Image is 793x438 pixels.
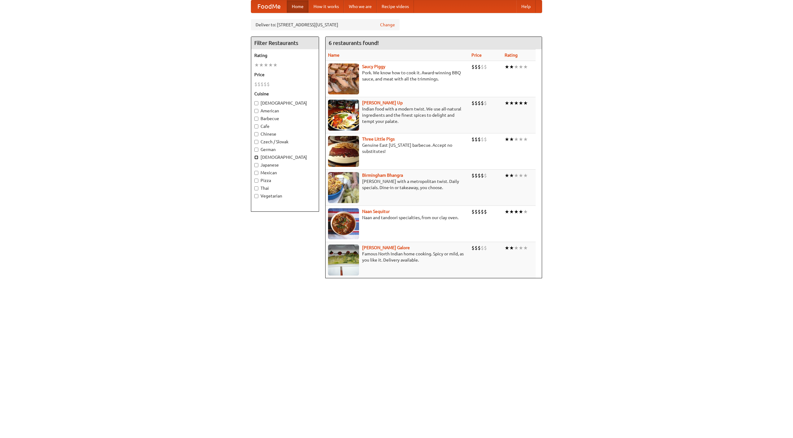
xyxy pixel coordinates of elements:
[254,100,316,106] label: [DEMOGRAPHIC_DATA]
[254,163,258,167] input: Japanese
[478,208,481,215] li: $
[254,162,316,168] label: Japanese
[254,62,259,68] li: ★
[362,64,385,69] a: Saucy Piggy
[505,136,509,143] li: ★
[475,136,478,143] li: $
[523,172,528,179] li: ★
[254,109,258,113] input: American
[505,100,509,106] li: ★
[287,0,309,13] a: Home
[264,81,267,88] li: $
[523,208,528,215] li: ★
[484,208,487,215] li: $
[471,100,475,106] li: $
[505,245,509,251] li: ★
[344,0,377,13] a: Who we are
[328,63,359,94] img: saucy.jpg
[328,172,359,203] img: bhangra.jpg
[264,62,268,68] li: ★
[505,63,509,70] li: ★
[478,172,481,179] li: $
[362,173,403,178] a: Birmingham Bhangra
[519,136,523,143] li: ★
[519,100,523,106] li: ★
[254,171,258,175] input: Mexican
[254,72,316,78] h5: Price
[254,146,316,153] label: German
[514,172,519,179] li: ★
[254,108,316,114] label: American
[251,19,400,30] div: Deliver to: [STREET_ADDRESS][US_STATE]
[362,245,410,250] a: [PERSON_NAME] Galore
[514,245,519,251] li: ★
[478,63,481,70] li: $
[478,100,481,106] li: $
[481,63,484,70] li: $
[254,132,258,136] input: Chinese
[328,245,359,275] img: currygalore.jpg
[254,140,258,144] input: Czech / Slovak
[328,53,340,58] a: Name
[471,245,475,251] li: $
[509,63,514,70] li: ★
[254,52,316,59] h5: Rating
[509,245,514,251] li: ★
[519,172,523,179] li: ★
[254,154,316,160] label: [DEMOGRAPHIC_DATA]
[484,172,487,179] li: $
[475,172,478,179] li: $
[484,136,487,143] li: $
[268,62,273,68] li: ★
[514,208,519,215] li: ★
[471,136,475,143] li: $
[509,172,514,179] li: ★
[254,131,316,137] label: Chinese
[254,117,258,121] input: Barbecue
[254,155,258,159] input: [DEMOGRAPHIC_DATA]
[505,172,509,179] li: ★
[254,124,258,128] input: Cafe
[254,115,316,122] label: Barbecue
[261,81,264,88] li: $
[514,63,519,70] li: ★
[254,170,316,176] label: Mexican
[514,136,519,143] li: ★
[254,179,258,183] input: Pizza
[481,172,484,179] li: $
[509,136,514,143] li: ★
[484,245,487,251] li: $
[328,208,359,239] img: naansequitur.jpg
[259,62,264,68] li: ★
[328,106,467,124] p: Indian food with a modern twist. We use all-natural ingredients and the finest spices to delight ...
[257,81,261,88] li: $
[362,137,395,141] b: Three Little Pigs
[254,123,316,129] label: Cafe
[254,91,316,97] h5: Cuisine
[254,194,258,198] input: Vegetarian
[254,185,316,191] label: Thai
[475,245,478,251] li: $
[267,81,270,88] li: $
[523,136,528,143] li: ★
[254,81,257,88] li: $
[478,136,481,143] li: $
[475,208,478,215] li: $
[362,209,390,214] a: Naan Sequitur
[471,208,475,215] li: $
[481,208,484,215] li: $
[509,208,514,215] li: ★
[509,100,514,106] li: ★
[380,22,395,28] a: Change
[505,208,509,215] li: ★
[516,0,536,13] a: Help
[519,63,523,70] li: ★
[254,101,258,105] input: [DEMOGRAPHIC_DATA]
[514,100,519,106] li: ★
[505,53,518,58] a: Rating
[328,70,467,82] p: Pork. We know how to cook it. Award-winning BBQ sauce, and meat with all the trimmings.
